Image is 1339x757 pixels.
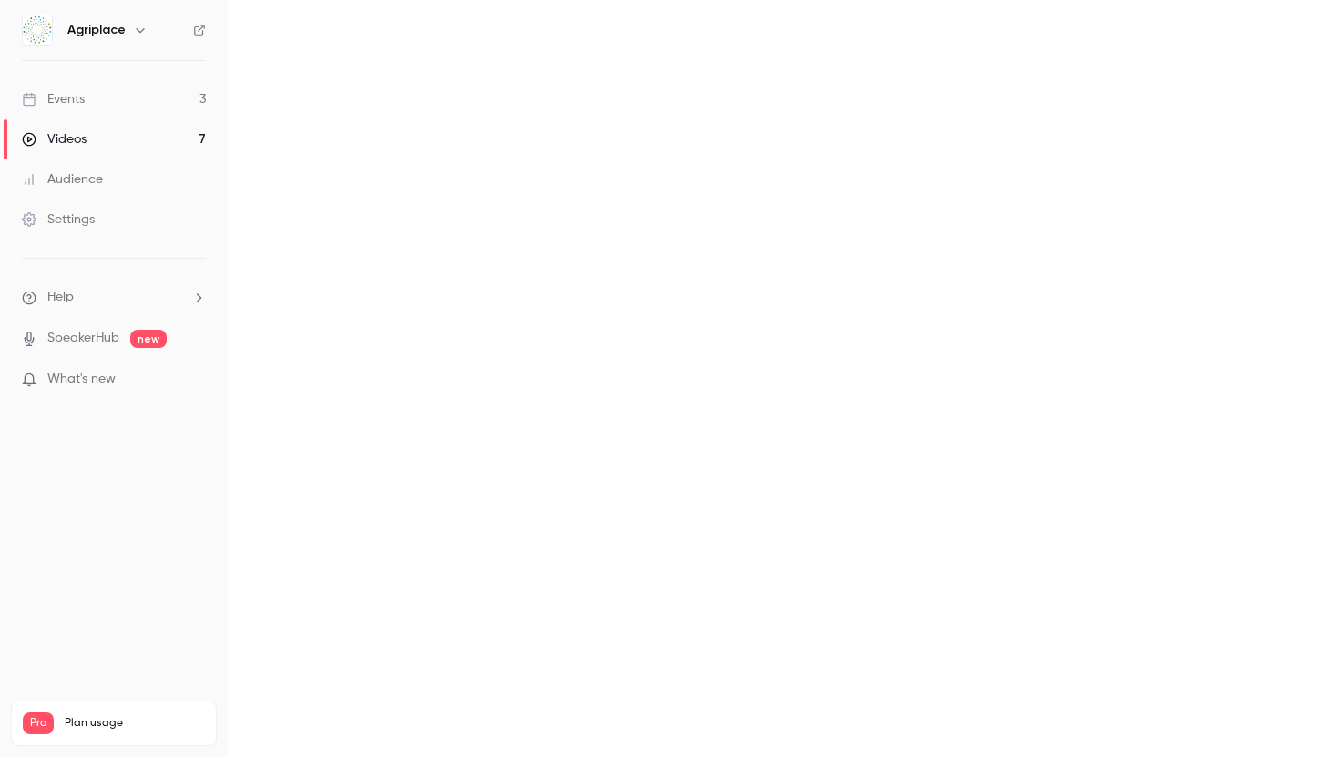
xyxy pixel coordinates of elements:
iframe: Noticeable Trigger [184,372,206,388]
div: Audience [22,170,103,189]
h6: Agriplace [67,21,126,39]
div: Settings [22,210,95,229]
span: Help [47,288,74,307]
span: Pro [23,712,54,734]
span: new [130,330,167,348]
span: Plan usage [65,716,205,731]
a: SpeakerHub [47,329,119,348]
div: Videos [22,130,87,148]
span: What's new [47,370,116,389]
img: Agriplace [23,15,52,45]
li: help-dropdown-opener [22,288,206,307]
div: Events [22,90,85,108]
